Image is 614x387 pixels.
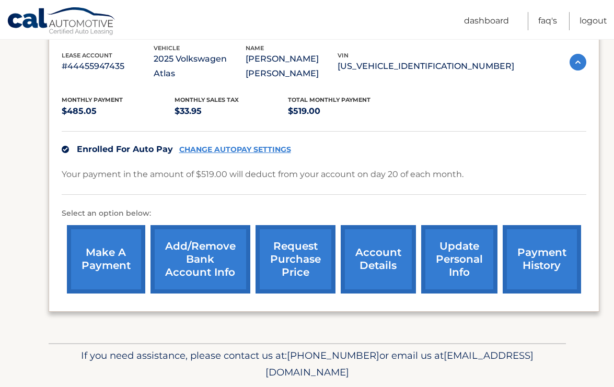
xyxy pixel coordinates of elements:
img: check.svg [62,146,69,153]
span: vin [338,52,349,59]
a: CHANGE AUTOPAY SETTINGS [179,145,291,154]
a: update personal info [421,225,497,294]
a: Add/Remove bank account info [150,225,250,294]
a: make a payment [67,225,145,294]
p: [US_VEHICLE_IDENTIFICATION_NUMBER] [338,59,514,74]
span: vehicle [154,44,180,52]
p: If you need assistance, please contact us at: or email us at [55,347,559,381]
p: #44455947435 [62,59,154,74]
span: Total Monthly Payment [288,96,370,103]
a: Dashboard [464,12,509,30]
p: $33.95 [175,104,288,119]
p: Select an option below: [62,207,586,220]
img: accordion-active.svg [570,54,586,71]
p: $485.05 [62,104,175,119]
span: Enrolled For Auto Pay [77,144,173,154]
span: lease account [62,52,112,59]
p: $519.00 [288,104,401,119]
p: [PERSON_NAME] [PERSON_NAME] [246,52,338,81]
a: FAQ's [538,12,557,30]
a: payment history [503,225,581,294]
span: Monthly Payment [62,96,123,103]
span: [PHONE_NUMBER] [287,349,379,361]
span: Monthly sales Tax [175,96,239,103]
p: Your payment in the amount of $519.00 will deduct from your account on day 20 of each month. [62,167,464,182]
a: Logout [580,12,607,30]
span: name [246,44,264,52]
a: Cal Automotive [7,7,117,37]
a: account details [341,225,416,294]
a: request purchase price [256,225,335,294]
p: 2025 Volkswagen Atlas [154,52,246,81]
